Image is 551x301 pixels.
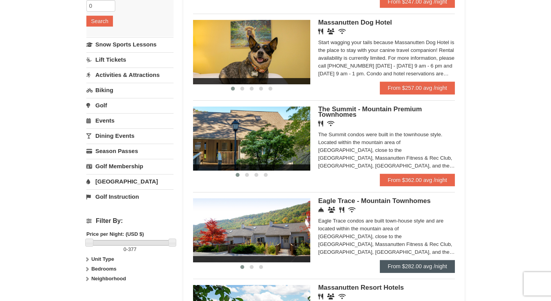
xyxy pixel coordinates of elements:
a: From $282.00 avg /night [380,260,455,273]
div: Start wagging your tails because Massanutten Dog Hotel is the place to stay with your canine trav... [318,39,455,78]
a: Snow Sports Lessons [86,37,174,52]
i: Wireless Internet (free) [338,28,346,34]
a: Golf Instruction [86,189,174,204]
div: The Summit condos were built in the townhouse style. Located within the mountain area of [GEOGRAP... [318,131,455,170]
i: Banquet Facilities [327,28,335,34]
i: Restaurant [318,28,323,34]
a: Lift Tickets [86,52,174,67]
a: Activities & Attractions [86,68,174,82]
strong: Neighborhood [91,276,126,281]
a: From $362.00 avg /night [380,174,455,186]
i: Banquet Facilities [327,294,335,299]
i: Conference Facilities [328,207,335,213]
span: The Summit - Mountain Premium Townhomes [318,105,422,118]
strong: Bedrooms [91,266,116,272]
a: Biking [86,83,174,97]
span: 0 [123,246,126,252]
a: Events [86,113,174,128]
a: [GEOGRAPHIC_DATA] [86,174,174,189]
a: Dining Events [86,128,174,143]
a: Golf Membership [86,159,174,173]
i: Wireless Internet (free) [348,207,356,213]
i: Restaurant [318,294,323,299]
i: Restaurant [318,121,323,126]
h4: Filter By: [86,217,174,224]
span: Massanutten Resort Hotels [318,284,404,291]
label: - [86,246,174,253]
a: Season Passes [86,144,174,158]
a: From $257.00 avg /night [380,82,455,94]
a: Golf [86,98,174,112]
strong: Unit Type [91,256,114,262]
button: Search [86,16,113,27]
i: Wireless Internet (free) [338,294,346,299]
span: Massanutten Dog Hotel [318,19,392,26]
div: Eagle Trace condos are built town-house style and are located within the mountain area of [GEOGRA... [318,217,455,256]
i: Restaurant [339,207,344,213]
span: 377 [128,246,137,252]
i: Concierge Desk [318,207,324,213]
strong: Price per Night: (USD $) [86,231,144,237]
span: Eagle Trace - Mountain Townhomes [318,197,431,205]
i: Wireless Internet (free) [327,121,335,126]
